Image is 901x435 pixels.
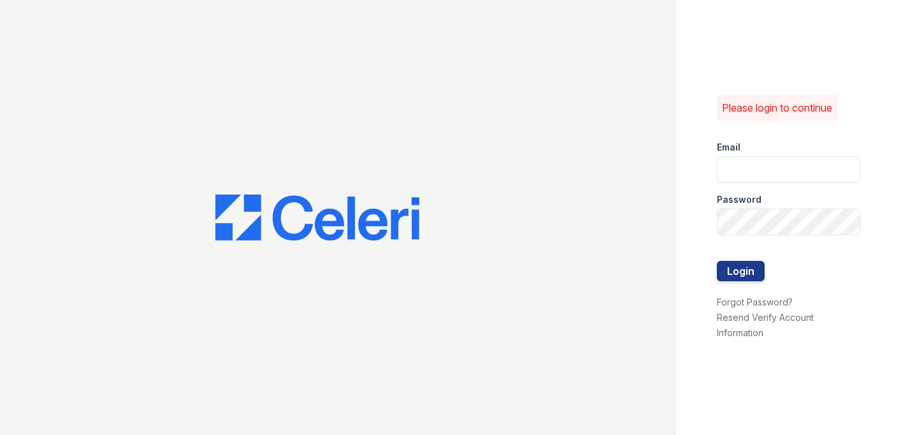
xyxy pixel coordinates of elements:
[717,312,814,338] a: Resend Verify Account Information
[215,195,419,240] img: CE_Logo_Blue-a8612792a0a2168367f1c8372b55b34899dd931a85d93a1a3d3e32e68fde9ad4.png
[717,193,761,206] label: Password
[717,297,793,307] a: Forgot Password?
[717,141,740,154] label: Email
[722,100,832,115] p: Please login to continue
[717,261,765,281] button: Login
